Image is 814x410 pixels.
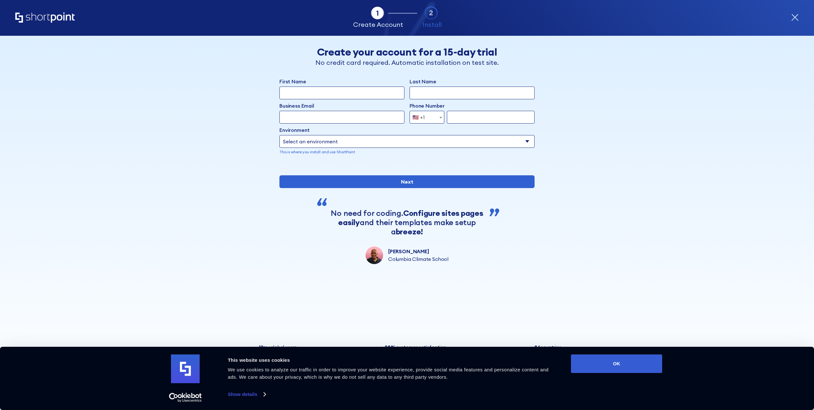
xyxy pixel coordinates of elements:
[228,390,265,399] a: Show details
[171,354,200,383] img: logo
[228,356,557,364] div: This website uses cookies
[158,393,213,402] a: Usercentrics Cookiebot - opens in a new window
[228,367,549,380] span: We use cookies to analyze our traffic in order to improve your website experience, provide social...
[571,354,662,373] button: OK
